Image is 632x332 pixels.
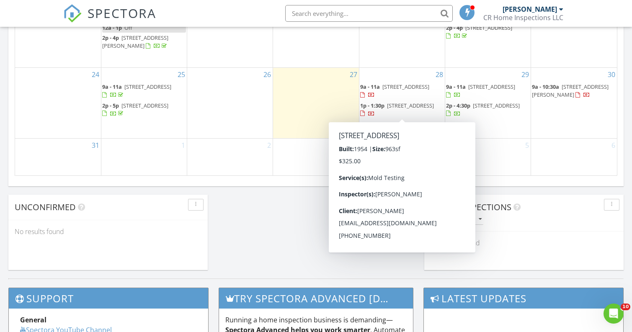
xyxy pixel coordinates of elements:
td: Go to August 27, 2025 [273,68,359,138]
a: 1p - 1:30p [STREET_ADDRESS] [360,102,434,117]
td: Go to August 20, 2025 [273,9,359,68]
td: Go to August 25, 2025 [101,68,187,138]
a: Go to September 2, 2025 [266,139,273,152]
a: 2p - 4p [STREET_ADDRESS][PERSON_NAME] [102,34,168,49]
a: 9a - 10:30a [STREET_ADDRESS][PERSON_NAME] [532,83,609,98]
input: Search everything... [285,5,453,22]
a: 2p - 5p [STREET_ADDRESS] [102,102,168,117]
a: Go to September 1, 2025 [180,139,187,152]
td: Go to September 3, 2025 [273,138,359,175]
a: SPECTORA [63,11,156,29]
a: 1p - 1:30p [STREET_ADDRESS] [360,101,444,119]
a: 2p - 5p [STREET_ADDRESS] [102,101,186,119]
span: 10 [621,304,630,310]
a: 2p - 4p [STREET_ADDRESS] [446,24,512,39]
span: [STREET_ADDRESS] [468,83,515,90]
span: [STREET_ADDRESS] [382,83,429,90]
span: 9a - 10:30a [532,83,559,90]
td: Go to August 28, 2025 [359,68,445,138]
td: Go to August 23, 2025 [531,9,617,68]
span: 2p - 5p [102,102,119,109]
span: [STREET_ADDRESS] [124,83,171,90]
a: Go to August 29, 2025 [520,68,531,81]
a: 9a - 11a [STREET_ADDRESS] [360,83,429,98]
span: [STREET_ADDRESS][PERSON_NAME] [532,83,609,98]
a: 9a - 11a [STREET_ADDRESS] [446,82,530,100]
td: Go to September 1, 2025 [101,138,187,175]
span: [STREET_ADDRESS] [465,24,512,31]
span: 9a - 11a [360,83,380,90]
div: No results found [8,220,208,243]
td: Go to August 19, 2025 [187,9,273,68]
td: Go to August 26, 2025 [187,68,273,138]
td: Go to August 17, 2025 [15,9,101,68]
span: [STREET_ADDRESS] [473,102,520,109]
span: 1p - 1:30p [360,102,384,109]
span: SPECTORA [88,4,156,22]
a: 2p - 4p [STREET_ADDRESS][PERSON_NAME] [102,33,186,51]
a: 2p - 4:30p [STREET_ADDRESS] [446,101,530,119]
div: No results found [424,232,624,254]
a: 9a - 11a [STREET_ADDRESS] [446,83,515,98]
span: Unconfirmed [15,201,76,213]
td: Go to August 30, 2025 [531,68,617,138]
a: Go to August 30, 2025 [606,68,617,81]
td: Go to August 22, 2025 [445,9,531,68]
button: All schedulers [431,214,483,225]
a: Go to August 24, 2025 [90,68,101,81]
td: Go to August 21, 2025 [359,9,445,68]
span: [STREET_ADDRESS][PERSON_NAME] [102,34,168,49]
div: [PERSON_NAME] [503,5,557,13]
a: Go to August 28, 2025 [434,68,445,81]
span: 2p - 4p [446,24,463,31]
span: 9a - 11a [102,83,122,90]
span: [STREET_ADDRESS] [121,102,168,109]
td: Go to September 6, 2025 [531,138,617,175]
span: 2p - 4:30p [446,102,470,109]
td: Go to August 29, 2025 [445,68,531,138]
td: Go to August 31, 2025 [15,138,101,175]
img: The Best Home Inspection Software - Spectora [63,4,82,23]
span: 2p - 4p [102,34,119,41]
a: 9a - 11a [STREET_ADDRESS] [102,83,171,98]
strong: General [20,315,46,324]
div: All schedulers [432,216,482,222]
a: 9a - 11a [STREET_ADDRESS] [102,82,186,100]
a: Go to August 26, 2025 [262,68,273,81]
td: Go to August 24, 2025 [15,68,101,138]
h3: Latest Updates [424,288,623,309]
a: 9a - 11a [STREET_ADDRESS] [360,82,444,100]
a: Go to September 4, 2025 [438,139,445,152]
a: Go to September 3, 2025 [352,139,359,152]
h3: Try spectora advanced [DATE] [219,288,413,309]
a: 9a - 10:30a [STREET_ADDRESS][PERSON_NAME] [532,82,616,100]
td: Go to September 2, 2025 [187,138,273,175]
span: 9a - 11a [446,83,466,90]
td: Go to August 18, 2025 [101,9,187,68]
div: CR Home Inspections LLC [483,13,563,22]
h3: Support [9,288,208,309]
span: Draft Inspections [431,201,511,213]
a: Go to September 5, 2025 [524,139,531,152]
iframe: Intercom live chat [604,304,624,324]
td: Go to September 5, 2025 [445,138,531,175]
a: Go to September 6, 2025 [610,139,617,152]
a: 2p - 4:30p [STREET_ADDRESS] [446,102,520,117]
span: [STREET_ADDRESS] [387,102,434,109]
a: 2p - 4p [STREET_ADDRESS] [446,23,530,41]
a: Go to August 31, 2025 [90,139,101,152]
td: Go to September 4, 2025 [359,138,445,175]
a: Go to August 27, 2025 [348,68,359,81]
a: Go to August 25, 2025 [176,68,187,81]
